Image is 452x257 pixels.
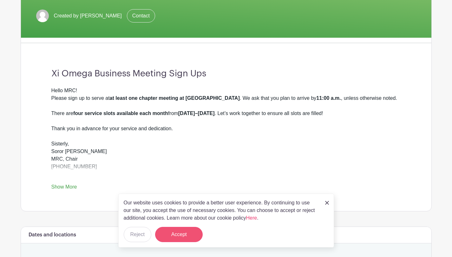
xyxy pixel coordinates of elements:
[178,111,215,116] strong: [DATE]–[DATE]
[51,87,401,110] div: Hello MRC! Please sign up to serve at . We ask that you plan to arrive by , unless otherwise noted.
[155,227,203,242] button: Accept
[124,227,151,242] button: Reject
[51,125,401,140] div: Thank you in advance for your service and dedication.
[54,12,122,20] span: Created by [PERSON_NAME]
[36,10,49,22] img: default-ce2991bfa6775e67f084385cd625a349d9dcbb7a52a09fb2fda1e96e2d18dcdb.png
[316,95,341,101] strong: 11:00 a.m.
[51,140,401,178] div: Sisterly, Soror [PERSON_NAME] MRC, Chair [PHONE_NUMBER]
[325,201,329,205] img: close_button-5f87c8562297e5c2d7936805f587ecaba9071eb48480494691a3f1689db116b3.svg
[51,68,401,79] h3: Xi Omega Business Meeting Sign Ups
[73,111,168,116] strong: four service slots available each month
[124,199,318,222] p: Our website uses cookies to provide a better user experience. By continuing to use our site, you ...
[127,9,155,22] a: Contact
[29,232,76,238] h6: Dates and locations
[51,110,401,125] div: There are from . Let’s work together to ensure all slots are filled!
[110,95,240,101] strong: at least one chapter meeting at [GEOGRAPHIC_DATA]
[246,215,257,221] a: Here
[51,184,77,192] a: Show More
